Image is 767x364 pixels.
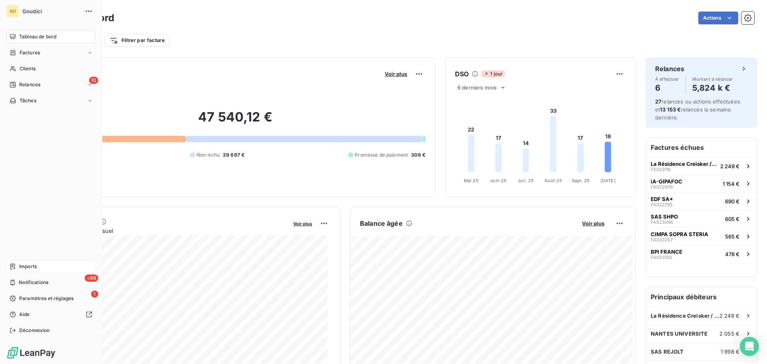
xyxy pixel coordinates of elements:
[197,151,220,159] span: Non-échu
[719,312,739,319] span: 2 249 €
[22,8,80,14] span: Goudici
[651,167,671,172] span: FA023116
[651,237,673,242] span: FA023257
[646,287,757,306] h6: Principaux débiteurs
[360,219,403,228] h6: Balance âgée
[223,151,244,159] span: 29 687 €
[6,346,56,359] img: Logo LeanPay
[651,202,673,207] span: FA022795
[20,97,36,104] span: Tâches
[291,220,314,227] button: Voir plus
[580,220,607,227] button: Voir plus
[600,178,616,183] tspan: [DATE]
[89,77,98,84] span: 10
[19,295,74,302] span: Paramètres et réglages
[455,69,469,79] h6: DSO
[45,109,425,133] h2: 47 540,12 €
[651,231,708,237] span: CIMPA SOPRA STERIA
[45,227,288,235] span: Chiffre d'affaires mensuel
[104,34,170,47] button: Filtrer par facture
[85,274,98,282] span: +99
[19,279,48,286] span: Notifications
[740,337,759,356] div: Open Intercom Messenger
[19,311,30,318] span: Aide
[19,33,56,40] span: Tableau de bord
[20,49,40,56] span: Factures
[651,348,684,355] span: SAS REJOLT
[651,213,678,220] span: SAS SHPO
[725,198,739,205] span: 690 €
[651,249,682,255] span: BPI FRANCE
[19,81,40,88] span: Relances
[646,210,757,227] button: SAS SHPOFA023046605 €
[544,178,562,183] tspan: Août 25
[582,220,604,227] span: Voir plus
[651,312,719,319] span: La Résidence Creisker / CRT Loire Littoral
[723,181,739,187] span: 1 154 €
[651,178,682,185] span: iA-GIPAFOC
[464,178,479,183] tspan: Mai 25
[646,157,757,175] button: La Résidence Creisker / CRT Loire LittoralFA0231162 249 €
[6,308,95,321] a: Aide
[646,138,757,157] h6: Factures échues
[382,70,409,78] button: Voir plus
[651,185,673,189] span: FA022979
[646,245,757,263] button: BPI FRANCEFA023120478 €
[293,221,312,227] span: Voir plus
[651,330,708,337] span: NANTES UNIVERSITE
[721,348,739,355] span: 1 998 €
[518,178,534,183] tspan: Juil. 25
[646,175,757,192] button: iA-GIPAFOCFA0229791 154 €
[385,71,407,77] span: Voir plus
[725,216,739,222] span: 605 €
[355,151,408,159] span: Promesse de paiement
[481,70,505,78] span: 1 jour
[91,290,98,298] span: 1
[646,192,757,210] button: EDF SA*FA022795690 €
[725,251,739,257] span: 478 €
[572,178,590,183] tspan: Sept. 25
[651,220,673,225] span: FA023046
[411,151,425,159] span: 306 €
[19,327,50,334] span: Déconnexion
[20,65,36,72] span: Clients
[19,263,37,270] span: Imports
[457,84,497,91] span: 6 derniers mois
[725,233,739,240] span: 565 €
[651,255,672,260] span: FA023120
[646,227,757,245] button: CIMPA SOPRA STERIAFA023257565 €
[651,196,673,202] span: EDF SA*
[720,163,739,169] span: 2 249 €
[6,5,19,18] div: GO
[651,161,717,167] span: La Résidence Creisker / CRT Loire Littoral
[719,330,739,337] span: 2 055 €
[490,178,507,183] tspan: Juin 25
